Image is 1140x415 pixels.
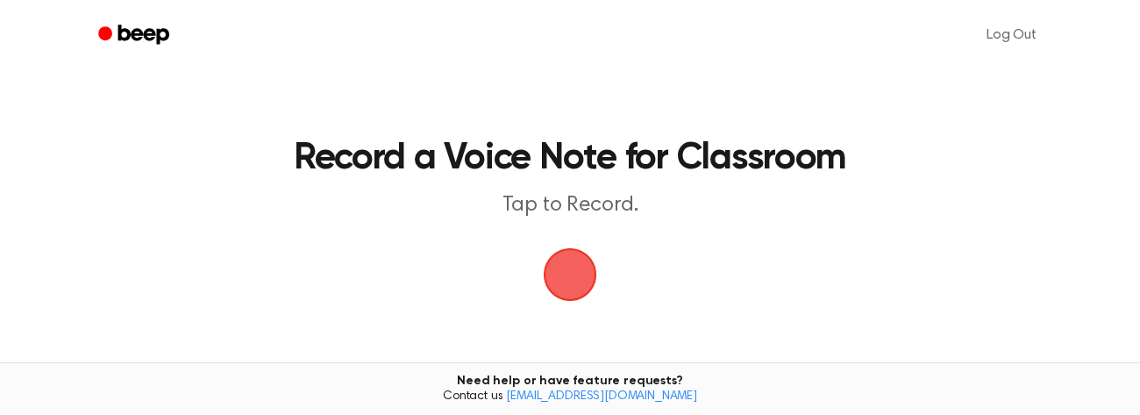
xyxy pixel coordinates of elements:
[506,390,697,403] a: [EMAIL_ADDRESS][DOMAIN_NAME]
[11,390,1129,405] span: Contact us
[544,248,596,301] img: Beep Logo
[969,14,1054,56] a: Log Out
[86,18,185,53] a: Beep
[233,191,907,220] p: Tap to Record.
[189,140,951,177] h1: Record a Voice Note for Classroom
